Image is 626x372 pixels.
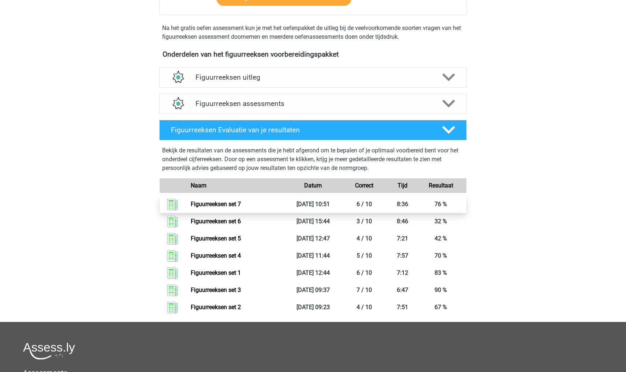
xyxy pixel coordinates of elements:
img: figuurreeksen assessments [168,94,187,113]
div: Resultaat [415,181,466,190]
div: Naam [185,181,287,190]
h4: Figuurreeksen Evaluatie van je resultaten [171,126,431,134]
img: Assessly logo [23,342,75,360]
p: Bekijk de resultaten van de assessments die je hebt afgerond om te bepalen of je optimaal voorber... [162,146,464,172]
a: Figuurreeksen set 2 [191,304,241,311]
a: Figuurreeksen set 3 [191,286,241,293]
a: uitleg Figuurreeksen uitleg [156,67,470,88]
div: Na het gratis oefen assessment kun je met het oefenpakket de uitleg bij de veelvoorkomende soorte... [159,24,467,41]
a: Figuurreeksen set 7 [191,201,241,208]
a: Figuurreeksen Evaluatie van je resultaten [156,120,470,140]
a: Figuurreeksen set 5 [191,235,241,242]
img: figuurreeksen uitleg [168,68,187,87]
h4: Onderdelen van het figuurreeksen voorbereidingspakket [163,50,463,58]
a: Figuurreeksen set 1 [191,269,241,276]
h4: Figuurreeksen uitleg [195,73,431,81]
div: Tijd [390,181,416,190]
a: Figuurreeksen set 6 [191,218,241,225]
a: assessments Figuurreeksen assessments [156,94,470,114]
a: Figuurreeksen set 4 [191,252,241,259]
h4: Figuurreeksen assessments [195,99,431,108]
div: Correct [339,181,390,190]
div: Datum [287,181,339,190]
